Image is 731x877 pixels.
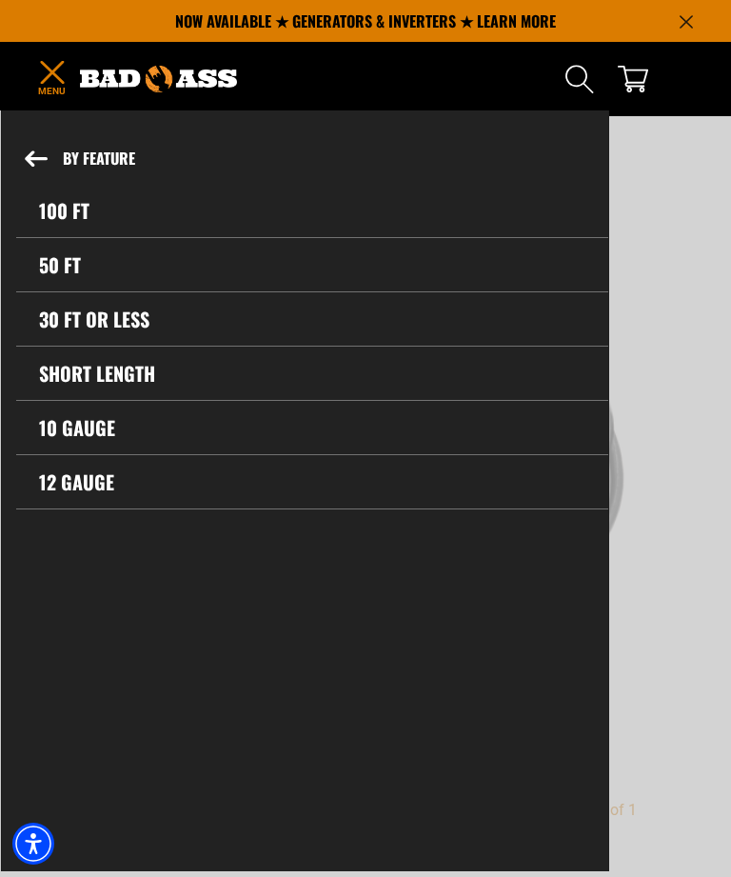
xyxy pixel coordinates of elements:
[16,455,608,508] a: 12 gauge
[618,64,648,94] a: cart
[16,292,608,346] a: 30 ft or less
[16,401,608,454] a: 10 gauge
[16,184,608,237] a: 100 ft
[37,84,66,98] span: Menu
[564,64,595,94] summary: Search
[2,133,608,184] button: By Feature
[80,66,237,92] img: Bad Ass Extension Cords
[12,823,54,865] div: Accessibility Menu
[16,347,608,400] a: Short Length
[16,238,608,291] a: 50 ft
[37,57,66,102] summary: Menu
